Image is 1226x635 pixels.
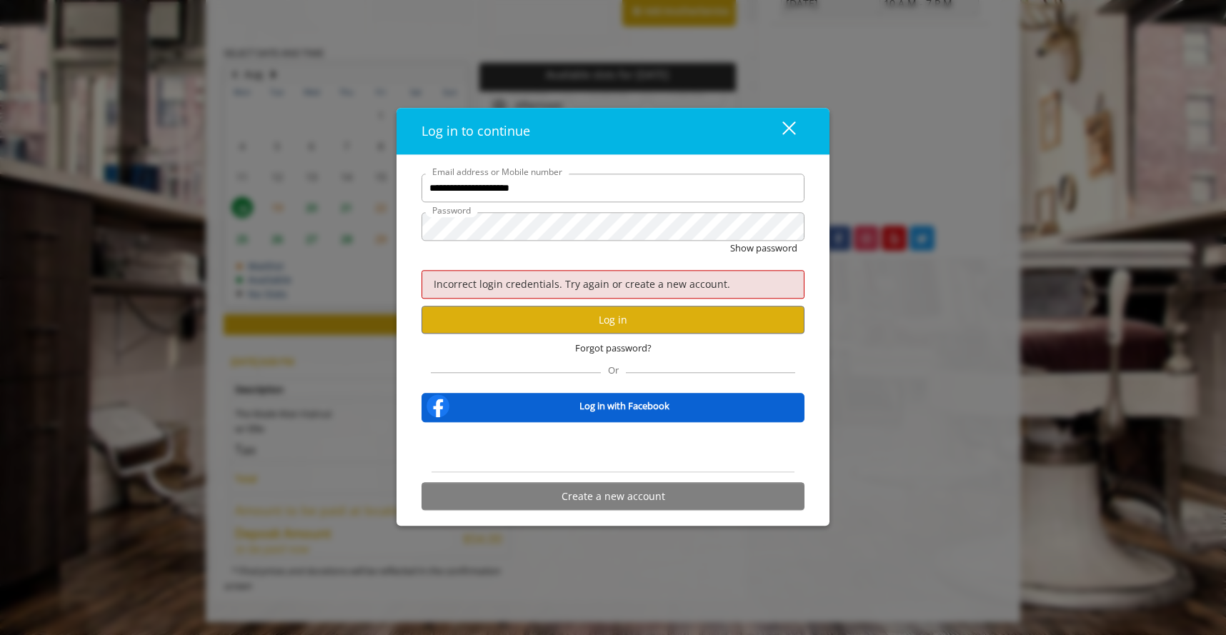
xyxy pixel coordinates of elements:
[541,431,686,463] iframe: Sign in with Google Button
[730,241,797,256] button: Show password
[766,121,794,142] div: close dialog
[422,212,804,241] input: Password
[424,391,452,420] img: facebook-logo
[756,116,804,146] button: close dialog
[422,122,530,139] span: Log in to continue
[579,399,669,414] b: Log in with Facebook
[422,482,804,510] button: Create a new account
[425,165,569,179] label: Email address or Mobile number
[425,204,478,217] label: Password
[434,277,730,291] span: Incorrect login credentials. Try again or create a new account.
[575,341,652,356] span: Forgot password?
[601,364,626,376] span: Or
[422,306,804,334] button: Log in
[422,174,804,202] input: Email address or Mobile number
